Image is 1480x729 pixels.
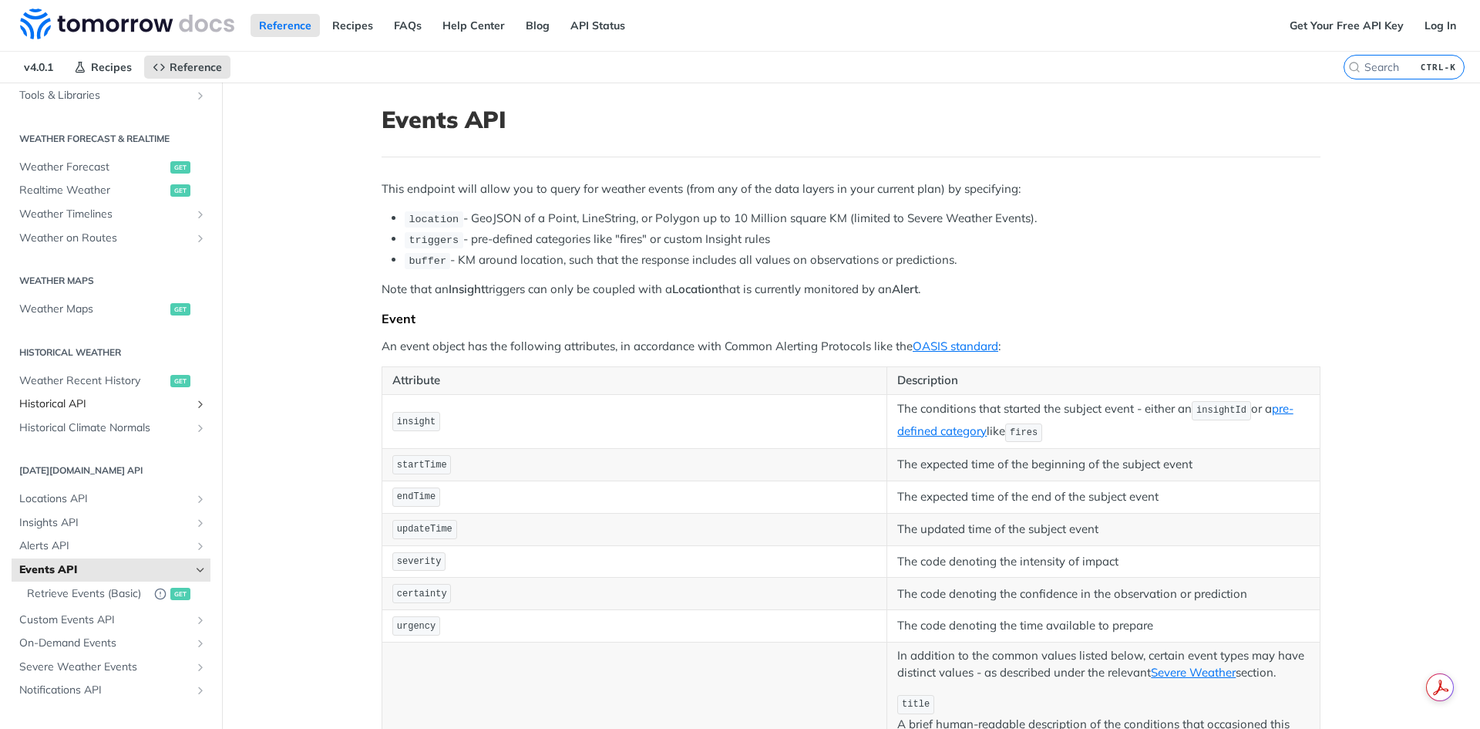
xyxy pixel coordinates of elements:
a: Log In [1416,14,1465,37]
h2: Historical Weather [12,346,210,359]
span: Severe Weather Events [19,660,190,675]
span: get [170,184,190,197]
p: The expected time of the end of the subject event [897,488,1310,506]
span: Locations API [19,491,190,507]
a: Recipes [324,14,382,37]
svg: Search [1348,61,1361,73]
span: Custom Events API [19,613,190,628]
button: Hide subpages for Events API [194,564,207,576]
a: pre-defined category [897,401,1293,438]
span: Retrieve Events (Basic) [27,586,146,602]
span: buffer [409,255,446,267]
span: Events API [19,562,190,578]
span: updateTime [397,524,452,535]
a: API Status [562,14,634,37]
a: Weather on RoutesShow subpages for Weather on Routes [12,227,210,250]
button: Show subpages for Custom Events API [194,614,207,626]
span: Recipes [91,60,132,74]
button: Show subpages for Locations API [194,493,207,505]
a: Reference [251,14,320,37]
span: Historical API [19,397,190,412]
strong: Insight [449,282,485,296]
span: Alerts API [19,538,190,554]
h1: Events API [382,106,1320,133]
span: Historical Climate Normals [19,420,190,436]
img: Tomorrow.io Weather API Docs [20,8,234,39]
a: Weather Mapsget [12,298,210,321]
a: Weather TimelinesShow subpages for Weather Timelines [12,203,210,226]
span: severity [397,556,442,567]
li: - pre-defined categories like "fires" or custom Insight rules [405,231,1320,248]
p: The code denoting the time available to prepare [897,617,1310,635]
a: Notifications APIShow subpages for Notifications API [12,679,210,702]
a: Reference [144,56,230,79]
p: Note that an triggers can only be coupled with a that is currently monitored by an . [382,281,1320,299]
li: - KM around location, such that the response includes all values on observations or predictions. [405,251,1320,269]
span: get [170,588,190,600]
a: Retrieve Events (Basic)Deprecated Endpointget [19,582,210,606]
a: FAQs [385,14,430,37]
h2: Weather Maps [12,274,210,288]
h2: Weather Forecast & realtime [12,132,210,146]
span: v4.0.1 [15,56,62,79]
a: Insights APIShow subpages for Insights API [12,511,210,535]
span: urgency [397,621,436,632]
p: This endpoint will allow you to query for weather events (from any of the data layers in your cur... [382,181,1320,198]
button: Show subpages for Insights API [194,517,207,529]
a: Weather Forecastget [12,156,210,179]
span: Weather Recent History [19,373,166,389]
span: get [170,303,190,316]
span: Tools & Libraries [19,88,190,103]
p: The updated time of the subject event [897,521,1310,538]
a: Severe Weather [1151,665,1236,680]
a: Blog [517,14,558,37]
span: Weather Timelines [19,207,190,222]
button: Show subpages for Tools & Libraries [194,89,207,102]
span: get [170,161,190,174]
a: Locations APIShow subpages for Locations API [12,488,210,511]
a: Realtime Weatherget [12,179,210,202]
span: insight [397,417,436,427]
div: Event [382,311,1320,326]
span: Weather on Routes [19,231,190,246]
button: Show subpages for Notifications API [194,684,207,697]
p: The expected time of the beginning of the subject event [897,456,1310,474]
a: Recipes [66,56,140,79]
h2: [DATE][DOMAIN_NAME] API [12,464,210,478]
button: Show subpages for Alerts API [194,540,207,552]
a: Get Your Free API Key [1281,14,1412,37]
strong: Location [672,282,718,296]
span: title [902,699,930,710]
span: certainty [397,589,447,599]
button: Show subpages for Historical API [194,398,207,410]
p: The code denoting the confidence in the observation or prediction [897,586,1310,603]
button: Deprecated Endpoint [154,586,166,602]
span: On-Demand Events [19,636,190,651]
a: Alerts APIShow subpages for Alerts API [12,535,210,558]
span: startTime [397,460,447,471]
span: endTime [397,491,436,502]
p: Attribute [392,372,876,390]
p: An event object has the following attributes, in accordance with Common Alerting Protocols like t... [382,338,1320,356]
span: Insights API [19,515,190,531]
button: Show subpages for Weather on Routes [194,232,207,245]
a: On-Demand EventsShow subpages for On-Demand Events [12,632,210,655]
button: Show subpages for On-Demand Events [194,637,207,650]
span: Realtime Weather [19,183,166,198]
span: Notifications API [19,683,190,698]
span: Reference [170,60,222,74]
a: Custom Events APIShow subpages for Custom Events API [12,609,210,632]
strong: Alert [892,282,918,296]
a: Tools & LibrariesShow subpages for Tools & Libraries [12,84,210,107]
span: fires [1010,427,1038,438]
a: Help Center [434,14,513,37]
span: Weather Forecast [19,160,166,175]
a: Historical Climate NormalsShow subpages for Historical Climate Normals [12,417,210,440]
a: Events APIHide subpages for Events API [12,559,210,582]
span: Weather Maps [19,302,166,317]
kbd: CTRL-K [1417,59,1460,75]
p: Description [897,372,1310,390]
a: OASIS standard [913,339,998,353]
button: Show subpages for Severe Weather Events [194,661,207,673]
a: Weather Recent Historyget [12,370,210,393]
